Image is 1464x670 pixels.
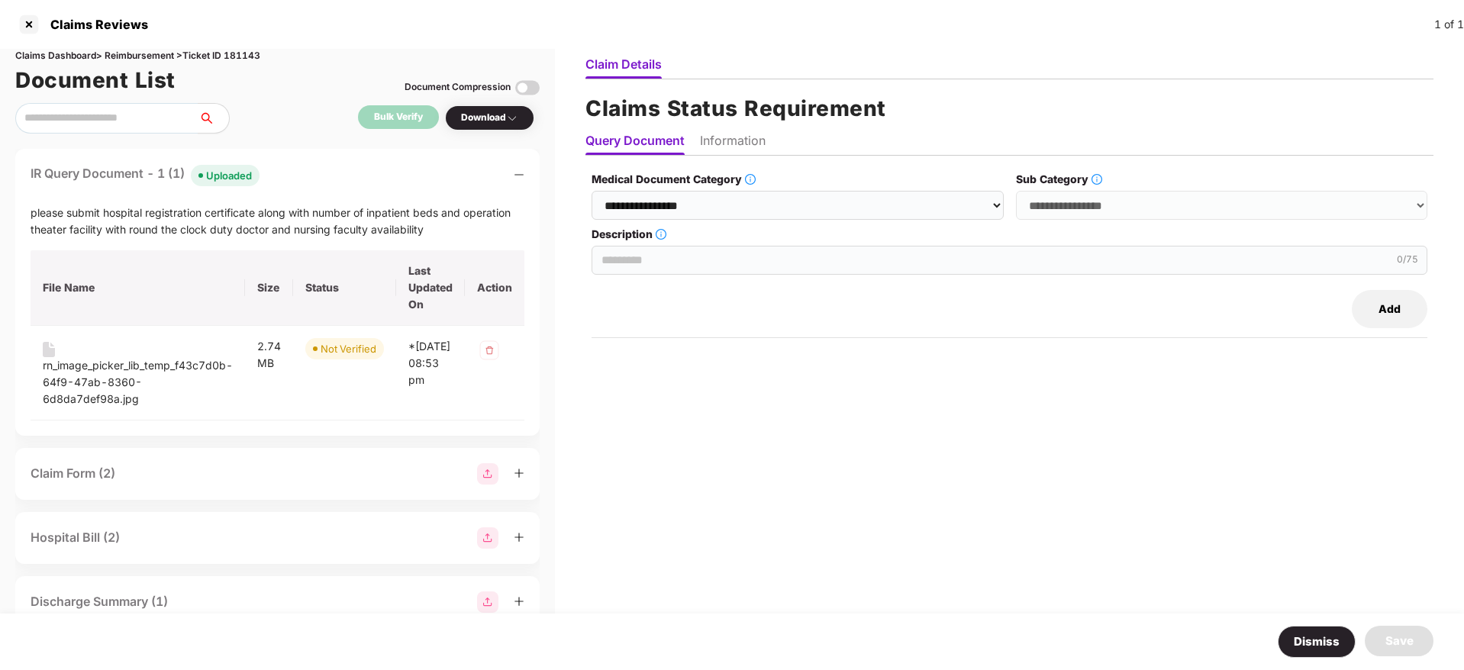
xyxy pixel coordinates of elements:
[1434,16,1464,33] div: 1 of 1
[1092,174,1102,185] span: info-circle
[15,49,540,63] div: Claims Dashboard > Reimbursement > Ticket ID 181143
[477,463,498,485] img: svg+xml;base64,PHN2ZyBpZD0iR3JvdXBfMjg4MTMiIGRhdGEtbmFtZT0iR3JvdXAgMjg4MTMiIHhtbG5zPSJodHRwOi8vd3...
[592,226,1427,243] label: Description
[514,532,524,543] span: plus
[585,92,1433,125] h1: Claims Status Requirement
[700,133,766,155] li: Information
[506,112,518,124] img: svg+xml;base64,PHN2ZyBpZD0iRHJvcGRvd24tMzJ4MzIiIHhtbG5zPSJodHRwOi8vd3d3LnczLm9yZy8yMDAwL3N2ZyIgd2...
[15,63,176,97] h1: Document List
[198,103,230,134] button: search
[31,164,260,186] div: IR Query Document - 1 (1)
[408,338,453,388] div: *[DATE] 08:53 pm
[465,250,524,326] th: Action
[206,168,252,183] div: Uploaded
[1352,290,1427,328] button: Add
[514,596,524,607] span: plus
[31,592,168,611] div: Discharge Summary (1)
[31,464,115,483] div: Claim Form (2)
[257,338,281,372] div: 2.74 MB
[1278,626,1356,658] button: Dismiss
[405,80,511,95] div: Document Compression
[477,338,501,362] img: svg+xml;base64,PHN2ZyB4bWxucz0iaHR0cDovL3d3dy53My5vcmcvMjAwMC9zdmciIHdpZHRoPSIzMiIgaGVpZ2h0PSIzMi...
[514,169,524,180] span: minus
[374,110,423,124] div: Bulk Verify
[245,250,293,326] th: Size
[198,112,229,124] span: search
[461,111,518,125] div: Download
[293,250,396,326] th: Status
[31,250,245,326] th: File Name
[31,528,120,547] div: Hospital Bill (2)
[396,250,465,326] th: Last Updated On
[515,76,540,100] img: svg+xml;base64,PHN2ZyBpZD0iVG9nZ2xlLTMyeDMyIiB4bWxucz0iaHR0cDovL3d3dy53My5vcmcvMjAwMC9zdmciIHdpZH...
[43,342,55,357] img: svg+xml;base64,PHN2ZyB4bWxucz0iaHR0cDovL3d3dy53My5vcmcvMjAwMC9zdmciIHdpZHRoPSIxNiIgaGVpZ2h0PSIyMC...
[1385,632,1414,650] div: Save
[585,56,662,79] li: Claim Details
[41,17,148,32] div: Claims Reviews
[43,357,233,407] div: rn_image_picker_lib_temp_f43c7d0b-64f9-47ab-8360-6d8da7def98a.jpg
[514,468,524,478] span: plus
[745,174,756,185] span: info-circle
[321,341,376,356] div: Not Verified
[477,591,498,613] img: svg+xml;base64,PHN2ZyBpZD0iR3JvdXBfMjg4MTMiIGRhdGEtbmFtZT0iR3JvdXAgMjg4MTMiIHhtbG5zPSJodHRwOi8vd3...
[585,133,685,155] li: Query Document
[592,171,1004,188] label: Medical Document Category
[1016,171,1428,188] label: Sub Category
[31,205,524,238] div: please submit hospital registration certificate along with number of inpatient beds and operation...
[656,229,666,240] span: info-circle
[477,527,498,549] img: svg+xml;base64,PHN2ZyBpZD0iR3JvdXBfMjg4MTMiIGRhdGEtbmFtZT0iR3JvdXAgMjg4MTMiIHhtbG5zPSJodHRwOi8vd3...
